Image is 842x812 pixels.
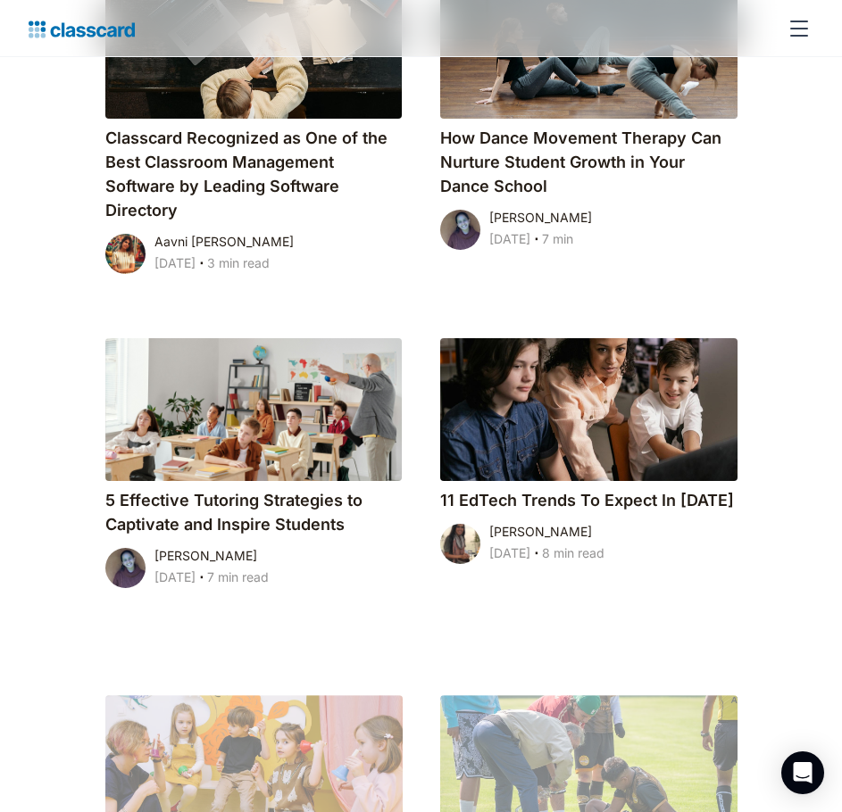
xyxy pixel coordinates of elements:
div: 3 min read [207,253,270,274]
div: [DATE] [489,228,530,250]
div: Aavni [PERSON_NAME] [154,231,294,253]
div: [PERSON_NAME] [489,521,592,543]
div: [DATE] [489,543,530,564]
a: home [29,16,135,41]
h4: Classcard Recognized as One of the Best Classroom Management Software by Leading Software Directory [105,126,403,222]
div: [DATE] [154,253,196,274]
div: Open Intercom Messenger [781,751,824,794]
div: 8 min read [542,543,604,564]
h4: 5 Effective Tutoring Strategies to Captivate and Inspire Students [105,488,403,536]
div: [DATE] [154,567,196,588]
h4: 11 EdTech Trends To Expect In [DATE] [440,488,738,512]
a: 5 Effective Tutoring Strategies to Captivate and Inspire Students[PERSON_NAME][DATE]‧7 min read [96,329,412,601]
div: [PERSON_NAME] [489,207,592,228]
div: 7 min [542,228,573,250]
div: ‧ [196,567,207,592]
div: ‧ [196,253,207,278]
div: ‧ [530,543,542,568]
div: ‧ [530,228,542,253]
a: 11 EdTech Trends To Expect In [DATE][PERSON_NAME][DATE]‧8 min read [431,329,746,601]
div: 7 min read [207,567,269,588]
div: menu [778,7,813,50]
div: [PERSON_NAME] [154,545,257,567]
h4: How Dance Movement Therapy Can Nurture Student Growth in Your Dance School [440,126,738,198]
